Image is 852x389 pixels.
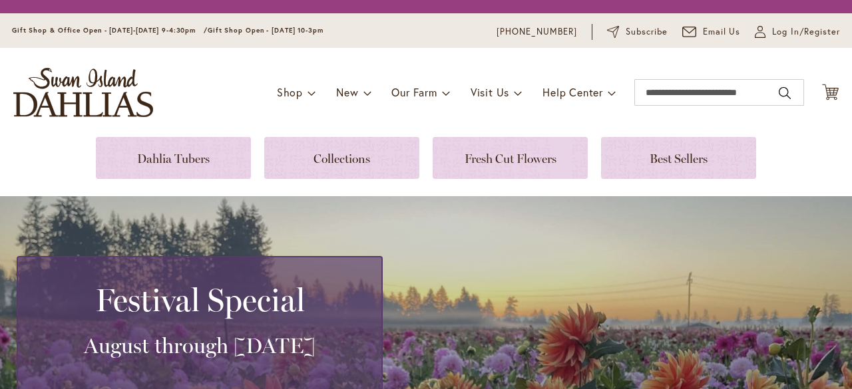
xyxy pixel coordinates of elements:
[682,25,741,39] a: Email Us
[208,26,323,35] span: Gift Shop Open - [DATE] 10-3pm
[542,85,603,99] span: Help Center
[12,26,208,35] span: Gift Shop & Office Open - [DATE]-[DATE] 9-4:30pm /
[755,25,840,39] a: Log In/Register
[277,85,303,99] span: Shop
[471,85,509,99] span: Visit Us
[13,68,153,117] a: store logo
[497,25,577,39] a: [PHONE_NUMBER]
[391,85,437,99] span: Our Farm
[772,25,840,39] span: Log In/Register
[34,281,365,319] h2: Festival Special
[607,25,668,39] a: Subscribe
[626,25,668,39] span: Subscribe
[34,332,365,359] h3: August through [DATE]
[703,25,741,39] span: Email Us
[336,85,358,99] span: New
